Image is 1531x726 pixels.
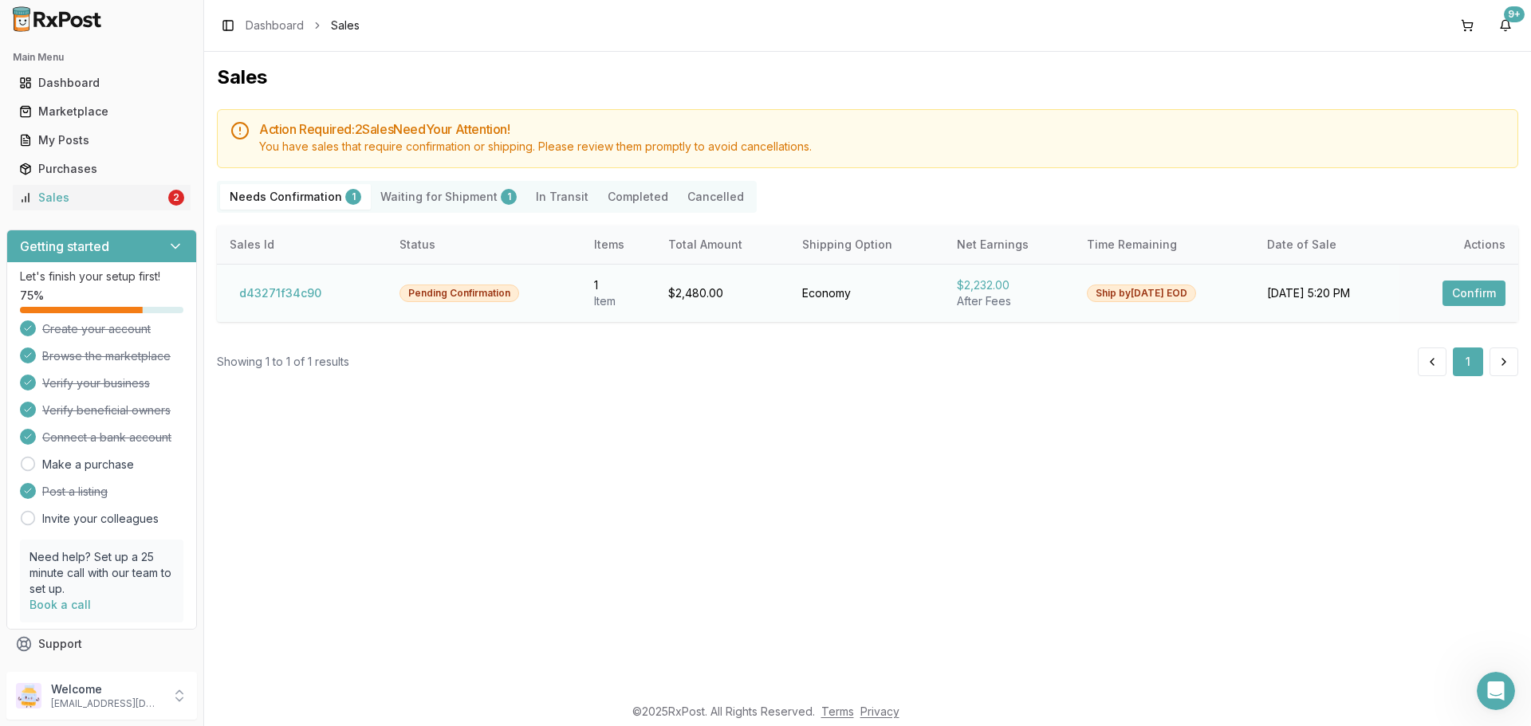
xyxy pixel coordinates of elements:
[42,484,108,500] span: Post a listing
[19,190,165,206] div: Sales
[217,226,387,264] th: Sales Id
[678,184,754,210] button: Cancelled
[6,99,197,124] button: Marketplace
[20,288,44,304] span: 75 %
[1074,226,1254,264] th: Time Remaining
[42,348,171,364] span: Browse the marketplace
[581,226,656,264] th: Items
[1477,672,1515,710] iframe: Intercom live chat
[259,123,1505,135] h5: Action Required: 2 Sale s Need Your Attention!
[13,126,191,155] a: My Posts
[30,549,174,597] p: Need help? Set up a 25 minute call with our team to set up.
[6,156,197,182] button: Purchases
[230,281,331,306] button: d43271f34c90
[594,277,643,293] div: 1
[246,18,360,33] nav: breadcrumb
[16,683,41,708] img: User avatar
[20,269,183,285] p: Let's finish your setup first!
[345,189,361,205] div: 1
[789,226,944,264] th: Shipping Option
[399,285,519,302] div: Pending Confirmation
[1493,13,1518,38] button: 9+
[6,6,108,32] img: RxPost Logo
[594,293,643,309] div: Item
[6,128,197,153] button: My Posts
[42,457,134,473] a: Make a purchase
[19,161,184,177] div: Purchases
[1399,226,1518,264] th: Actions
[655,226,789,264] th: Total Amount
[501,189,517,205] div: 1
[821,704,854,718] a: Terms
[42,430,171,445] span: Connect a bank account
[19,132,184,148] div: My Posts
[6,185,197,210] button: Sales2
[217,354,349,370] div: Showing 1 to 1 of 1 results
[51,697,162,710] p: [EMAIL_ADDRESS][DOMAIN_NAME]
[13,51,191,64] h2: Main Menu
[13,69,191,97] a: Dashboard
[6,658,197,687] button: Feedback
[6,630,197,658] button: Support
[19,104,184,120] div: Marketplace
[957,277,1061,293] div: $2,232.00
[944,226,1074,264] th: Net Earnings
[13,97,191,126] a: Marketplace
[1504,6,1525,22] div: 9+
[598,184,678,210] button: Completed
[13,183,191,212] a: Sales2
[51,681,162,697] p: Welcome
[860,704,899,718] a: Privacy
[331,18,360,33] span: Sales
[217,65,1518,90] h1: Sales
[668,285,776,301] div: $2,480.00
[20,237,109,256] h3: Getting started
[259,139,1505,155] div: You have sales that require confirmation or shipping. Please review them promptly to avoid cancel...
[42,511,159,527] a: Invite your colleagues
[526,184,598,210] button: In Transit
[1087,285,1196,302] div: Ship by [DATE] EOD
[802,285,931,301] div: Economy
[168,190,184,206] div: 2
[371,184,526,210] button: Waiting for Shipment
[1254,226,1399,264] th: Date of Sale
[6,70,197,96] button: Dashboard
[19,75,184,91] div: Dashboard
[30,598,91,611] a: Book a call
[1442,281,1505,306] button: Confirm
[1453,347,1483,376] button: 1
[38,665,92,681] span: Feedback
[957,293,1061,309] div: After Fees
[42,375,150,391] span: Verify your business
[42,321,151,337] span: Create your account
[220,184,371,210] button: Needs Confirmation
[246,18,304,33] a: Dashboard
[387,226,581,264] th: Status
[42,402,171,418] span: Verify beneficial owners
[1267,285,1387,301] div: [DATE] 5:20 PM
[13,155,191,183] a: Purchases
